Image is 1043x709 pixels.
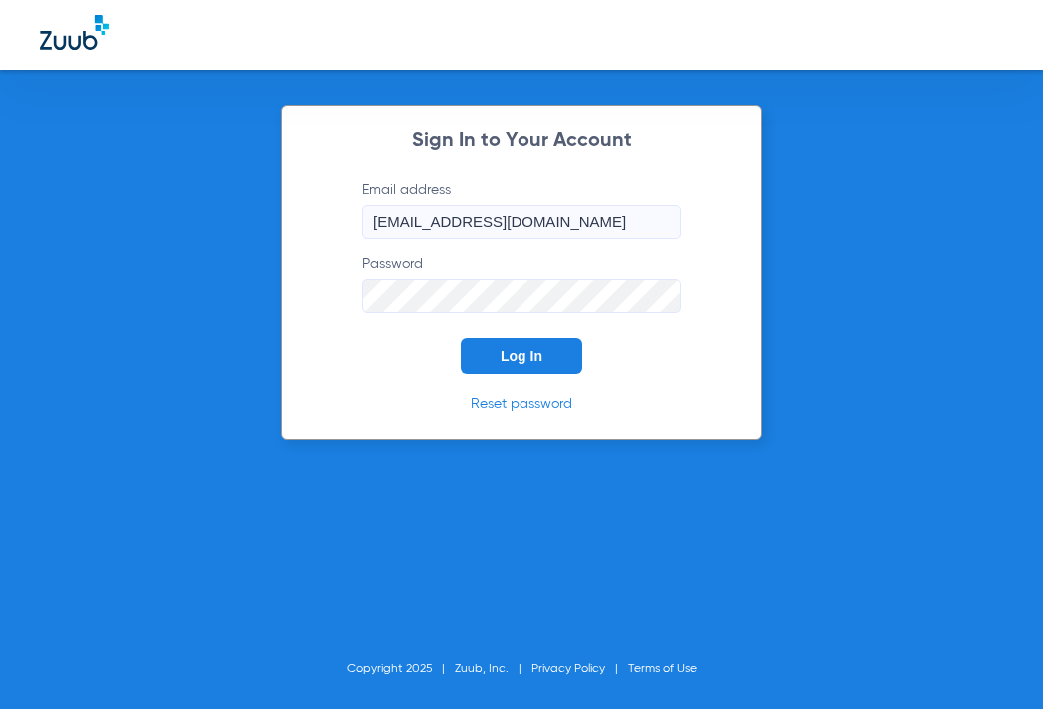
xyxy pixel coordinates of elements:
[362,254,681,313] label: Password
[332,131,711,151] h2: Sign In to Your Account
[362,205,681,239] input: Email address
[362,180,681,239] label: Email address
[531,663,605,675] a: Privacy Policy
[471,397,572,411] a: Reset password
[40,15,109,50] img: Zuub Logo
[455,659,531,679] li: Zuub, Inc.
[362,279,681,313] input: Password
[501,348,542,364] span: Log In
[628,663,697,675] a: Terms of Use
[347,659,455,679] li: Copyright 2025
[461,338,582,374] button: Log In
